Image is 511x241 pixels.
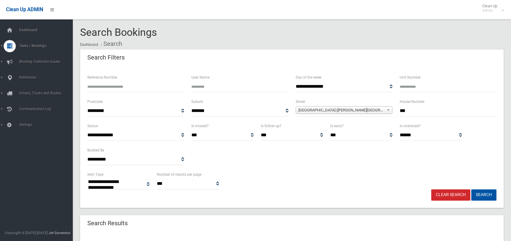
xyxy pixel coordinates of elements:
li: Search [99,38,122,49]
button: Search [471,189,496,201]
a: Dashboard [80,42,98,47]
header: Search Filters [80,52,132,63]
small: Admin [482,8,497,13]
label: Number of results per page [157,171,201,178]
span: Tasks / Bookings [17,44,77,48]
label: Postcode [87,98,103,105]
label: Item Type [87,171,103,178]
span: Addresses [17,75,77,80]
span: Copyright © [DATE]-[DATE] [5,231,48,235]
header: Search Results [80,217,135,229]
label: Is missed? [191,123,209,129]
strong: Jet Dynamics [49,231,70,235]
label: Is early? [330,123,344,129]
a: Clear Search [431,189,470,201]
label: Day of the week [296,74,321,81]
span: Clean Up [479,4,503,13]
span: [GEOGRAPHIC_DATA] ([PERSON_NAME][GEOGRAPHIC_DATA]) [298,107,384,114]
span: Dashboard [17,28,77,32]
label: Street [296,98,305,105]
span: Settings [17,123,77,127]
label: Is oversized? [400,123,421,129]
label: User Name [191,74,210,81]
span: Drivers, Trucks and Routes [17,91,77,95]
label: Reference Number [87,74,117,81]
label: Status [87,123,98,129]
label: Suburb [191,98,203,105]
span: Clean Up ADMIN [6,7,43,12]
span: Booking Collection Issues [17,59,77,64]
label: Is follow up? [261,123,281,129]
label: Booked By [87,147,104,154]
span: Search Bookings [80,26,157,38]
label: House Number [400,98,425,105]
span: Communication Log [17,107,77,111]
label: Unit Number [400,74,421,81]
